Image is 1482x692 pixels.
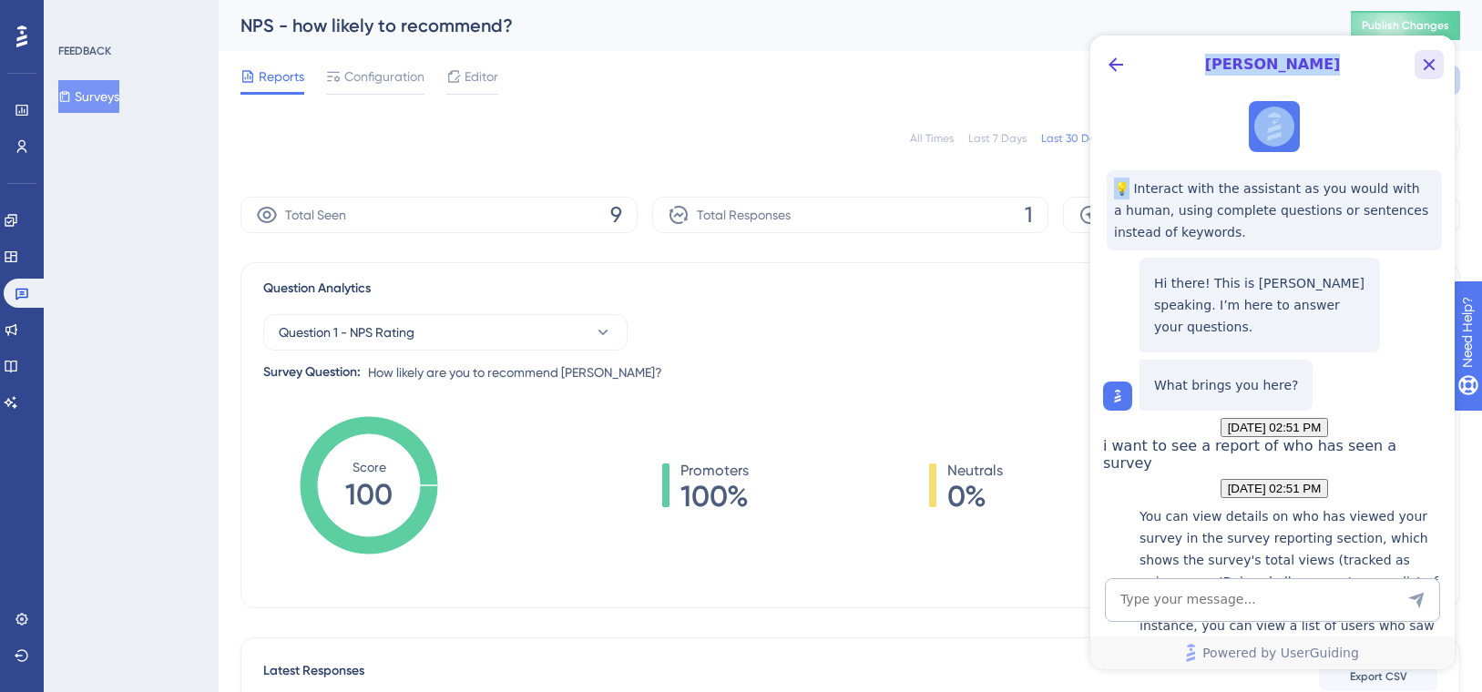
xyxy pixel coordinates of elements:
span: How likely are you to recommend [PERSON_NAME]? [368,361,662,383]
span: Question 1 - NPS Rating [279,321,414,343]
span: Question Analytics [263,278,371,300]
div: Survey Question: [263,361,361,383]
span: 1 [1025,200,1033,229]
div: All Times [910,131,954,146]
textarea: AI Assistant Text Input [15,543,350,586]
div: NPS - how likely to recommend? [240,13,1305,38]
button: Question 1 - NPS Rating [263,314,628,351]
span: Export CSV [1350,669,1407,684]
p: You can view details on who has viewed your survey in the survey reporting section, which shows t... [49,470,355,645]
span: Publish Changes [1362,18,1449,33]
span: Reports [259,66,304,87]
span: Configuration [344,66,424,87]
div: Send Message [317,555,335,574]
iframe: UserGuiding AI Assistant [1090,36,1455,669]
span: Total Seen [285,204,346,226]
span: 9 [610,200,622,229]
tspan: 100 [345,477,393,512]
tspan: Score [353,460,386,474]
span: Editor [465,66,498,87]
div: FEEDBACK [58,44,111,58]
span: 0% [947,482,1003,511]
div: Last 7 Days [968,131,1027,146]
button: Surveys [58,80,119,113]
button: Export CSV [1319,662,1437,691]
div: Last 30 Days [1041,131,1107,146]
span: Need Help? [43,5,114,26]
span: Neutrals [947,460,1003,482]
span: Total Responses [697,204,791,226]
button: Publish Changes [1351,11,1460,40]
span: Powered by UserGuiding [112,606,269,628]
span: Promoters [680,460,749,482]
span: 100% [680,482,749,511]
